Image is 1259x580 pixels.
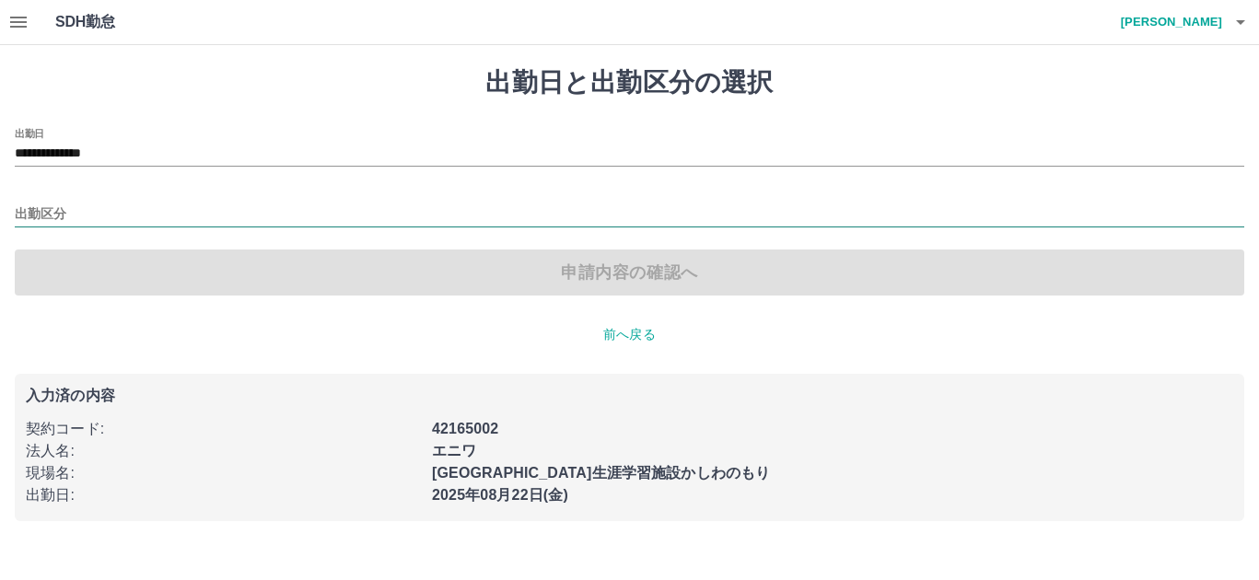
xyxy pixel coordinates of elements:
[432,421,498,436] b: 42165002
[15,67,1244,99] h1: 出勤日と出勤区分の選択
[432,465,770,481] b: [GEOGRAPHIC_DATA]生涯学習施設かしわのもり
[15,325,1244,344] p: 前へ戻る
[432,487,568,503] b: 2025年08月22日(金)
[26,462,421,484] p: 現場名 :
[26,418,421,440] p: 契約コード :
[15,126,44,140] label: 出勤日
[26,389,1233,403] p: 入力済の内容
[26,484,421,506] p: 出勤日 :
[432,443,476,458] b: エニワ
[26,440,421,462] p: 法人名 :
